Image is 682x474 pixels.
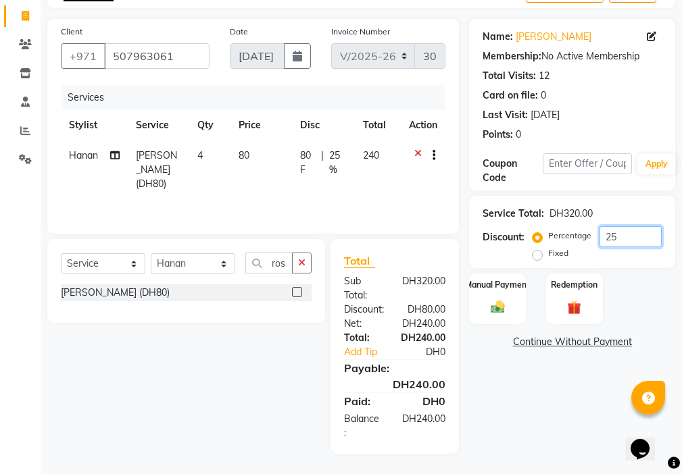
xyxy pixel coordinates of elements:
[334,376,456,392] div: DH240.00
[483,230,525,244] div: Discount:
[516,30,591,44] a: [PERSON_NAME]
[483,49,541,63] div: Membership:
[334,302,395,317] div: Discount:
[483,69,536,83] div: Total Visits:
[548,230,591,242] label: Percentage
[300,149,316,177] span: 80 F
[334,345,405,359] a: Add Tip
[483,49,662,63] div: No Active Membership
[531,108,560,122] div: [DATE]
[334,360,456,376] div: Payable:
[541,88,546,103] div: 0
[230,110,292,140] th: Price
[401,110,445,140] th: Action
[483,88,538,103] div: Card on file:
[344,254,375,268] span: Total
[189,110,230,140] th: Qty
[391,331,456,345] div: DH240.00
[483,157,542,185] div: Coupon Code
[245,253,293,273] input: Search or Scan
[61,286,170,300] div: [PERSON_NAME] (DH80)
[197,149,203,161] span: 4
[483,207,544,221] div: Service Total:
[539,69,550,83] div: 12
[548,247,568,259] label: Fixed
[487,299,509,315] img: _cash.svg
[292,110,356,140] th: Disc
[472,335,673,349] a: Continue Without Payment
[329,149,347,177] span: 25 %
[483,128,513,142] div: Points:
[61,43,105,69] button: +971
[551,279,598,291] label: Redemption
[239,149,249,161] span: 80
[625,420,668,460] iframe: chat widget
[563,299,585,316] img: _gift.svg
[128,110,189,140] th: Service
[483,30,513,44] div: Name:
[395,302,456,317] div: DH80.00
[392,317,456,331] div: DH240.00
[334,274,392,302] div: Sub Total:
[62,85,456,110] div: Services
[61,110,128,140] th: Stylist
[543,153,632,174] input: Enter Offer / Coupon Code
[483,108,528,122] div: Last Visit:
[334,393,395,409] div: Paid:
[392,274,456,302] div: DH320.00
[395,393,456,409] div: DH0
[465,279,530,291] label: Manual Payment
[405,345,456,359] div: DH0
[104,43,210,69] input: Search by Name/Mobile/Email/Code
[637,154,676,174] button: Apply
[334,412,392,440] div: Balance :
[550,207,593,221] div: DH320.00
[363,149,379,161] span: 240
[61,26,82,38] label: Client
[69,149,98,161] span: Hanan
[334,331,391,345] div: Total:
[355,110,401,140] th: Total
[334,317,392,331] div: Net:
[136,149,177,190] span: [PERSON_NAME] (DH80)
[321,149,324,177] span: |
[516,128,521,142] div: 0
[331,26,390,38] label: Invoice Number
[392,412,456,440] div: DH240.00
[230,26,248,38] label: Date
